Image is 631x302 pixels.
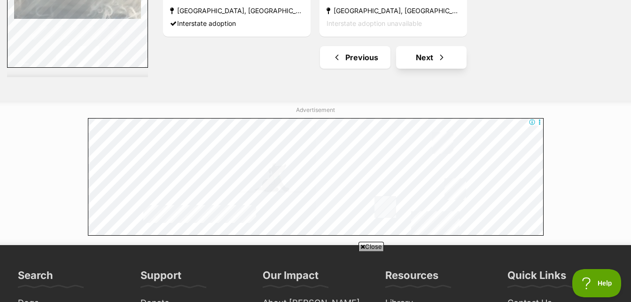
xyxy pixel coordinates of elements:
[327,4,460,17] strong: [GEOGRAPHIC_DATA], [GEOGRAPHIC_DATA]
[145,255,487,297] iframe: Advertisement
[162,46,624,69] nav: Pagination
[396,46,467,69] a: Next page
[170,17,304,30] div: Interstate adoption
[327,19,422,27] span: Interstate adoption unavailable
[18,269,53,287] h3: Search
[170,4,304,17] strong: [GEOGRAPHIC_DATA], [GEOGRAPHIC_DATA]
[358,242,384,251] span: Close
[507,269,566,287] h3: Quick Links
[572,269,622,297] iframe: Help Scout Beacon - Open
[320,46,390,69] a: Previous page
[140,269,181,287] h3: Support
